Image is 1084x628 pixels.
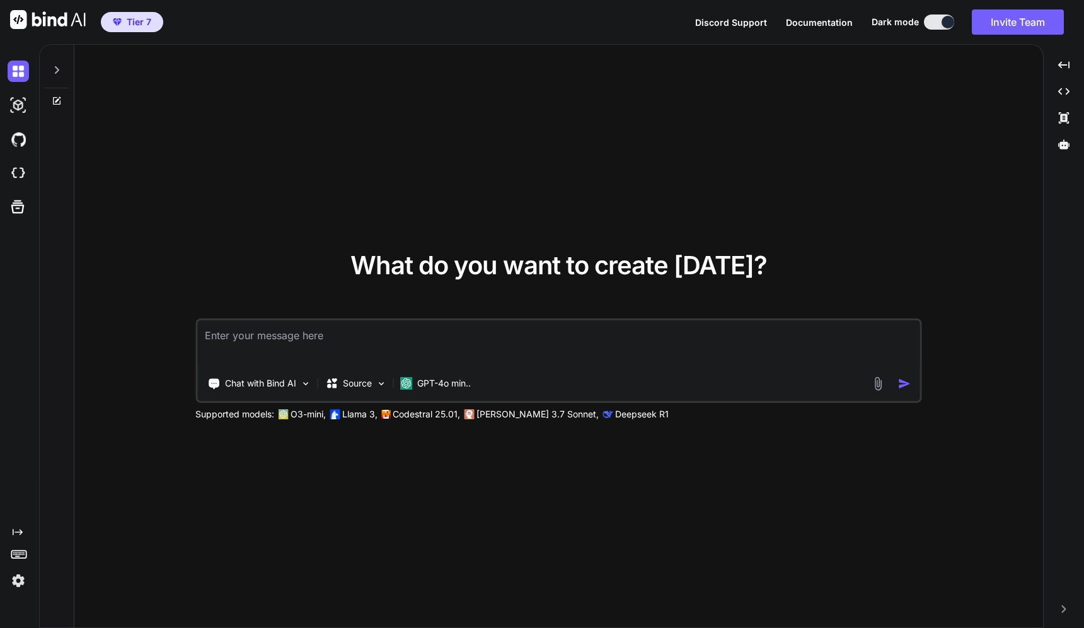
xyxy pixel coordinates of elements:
span: Tier 7 [127,16,151,28]
img: attachment [871,376,885,391]
p: Codestral 25.01, [393,408,460,421]
span: What do you want to create [DATE]? [350,250,767,281]
img: githubDark [8,129,29,150]
p: Source [343,377,372,390]
p: Chat with Bind AI [225,377,296,390]
img: settings [8,570,29,591]
img: GPT-4o mini [400,377,412,390]
span: Documentation [786,17,853,28]
span: Discord Support [695,17,767,28]
img: icon [898,377,911,390]
img: premium [113,18,122,26]
button: Documentation [786,16,853,29]
p: Deepseek R1 [615,408,669,421]
button: premiumTier 7 [101,12,163,32]
img: Pick Tools [300,378,311,389]
p: GPT-4o min.. [417,377,471,390]
span: Dark mode [872,16,919,28]
p: O3-mini, [291,408,326,421]
p: [PERSON_NAME] 3.7 Sonnet, [476,408,599,421]
img: claude [464,409,474,419]
p: Llama 3, [342,408,378,421]
img: Mistral-AI [381,410,390,419]
img: darkAi-studio [8,95,29,116]
p: Supported models: [195,408,274,421]
img: claude [603,409,613,419]
img: cloudideIcon [8,163,29,184]
button: Invite Team [972,9,1064,35]
img: Pick Models [376,378,386,389]
img: darkChat [8,61,29,82]
img: Llama2 [330,409,340,419]
img: GPT-4 [278,409,288,419]
img: Bind AI [10,10,86,29]
button: Discord Support [695,16,767,29]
